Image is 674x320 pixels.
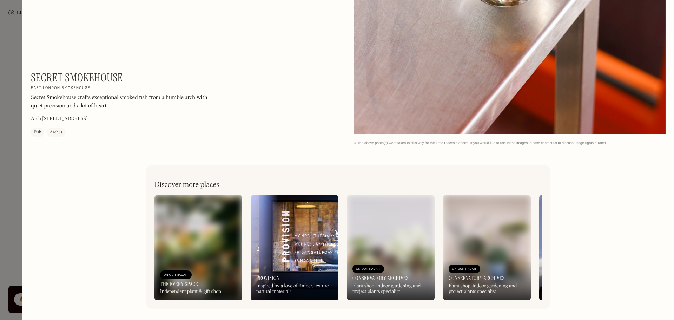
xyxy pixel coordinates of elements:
h2: East London smokehouse [31,86,90,91]
div: Independent plant & gift shop [160,289,221,295]
h3: The Every Space [160,281,198,287]
p: Arch [STREET_ADDRESS] [31,115,87,123]
div: Arches [50,129,62,136]
h2: Discover more places [154,181,219,189]
a: Refill TherapyZero waste store [539,195,627,300]
h3: Conservatory Archives [352,275,409,281]
div: On Our Radar [164,272,188,279]
p: Secret Smokehouse crafts exceptional smoked fish from a humble arch with quiet precision and a lo... [31,93,220,110]
h3: Conservatory Archives [449,275,505,281]
div: Fish [34,129,41,136]
div: Plant shop, indoor gardening and project plants specialist [352,283,429,295]
div: © The above photo(s) were taken exclusively for the Little Places platform. If you would like to ... [354,141,666,145]
a: On Our RadarConservatory ArchivesPlant shop, indoor gardening and project plants specialist [347,195,435,300]
div: On Our Radar [452,266,477,273]
div: Inspired by a love of timber, texture + natural materials [256,283,333,295]
a: ProvisionInspired by a love of timber, texture + natural materials [251,195,338,300]
h1: Secret Smokehouse [31,71,123,84]
a: On Our RadarConservatory ArchivesPlant shop, indoor gardening and project plants specialist [443,195,531,300]
h3: Provision [256,275,280,281]
div: On Our Radar [356,266,381,273]
div: Plant shop, indoor gardening and project plants specialist [449,283,525,295]
a: On Our RadarThe Every SpaceIndependent plant & gift shop [154,195,242,300]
